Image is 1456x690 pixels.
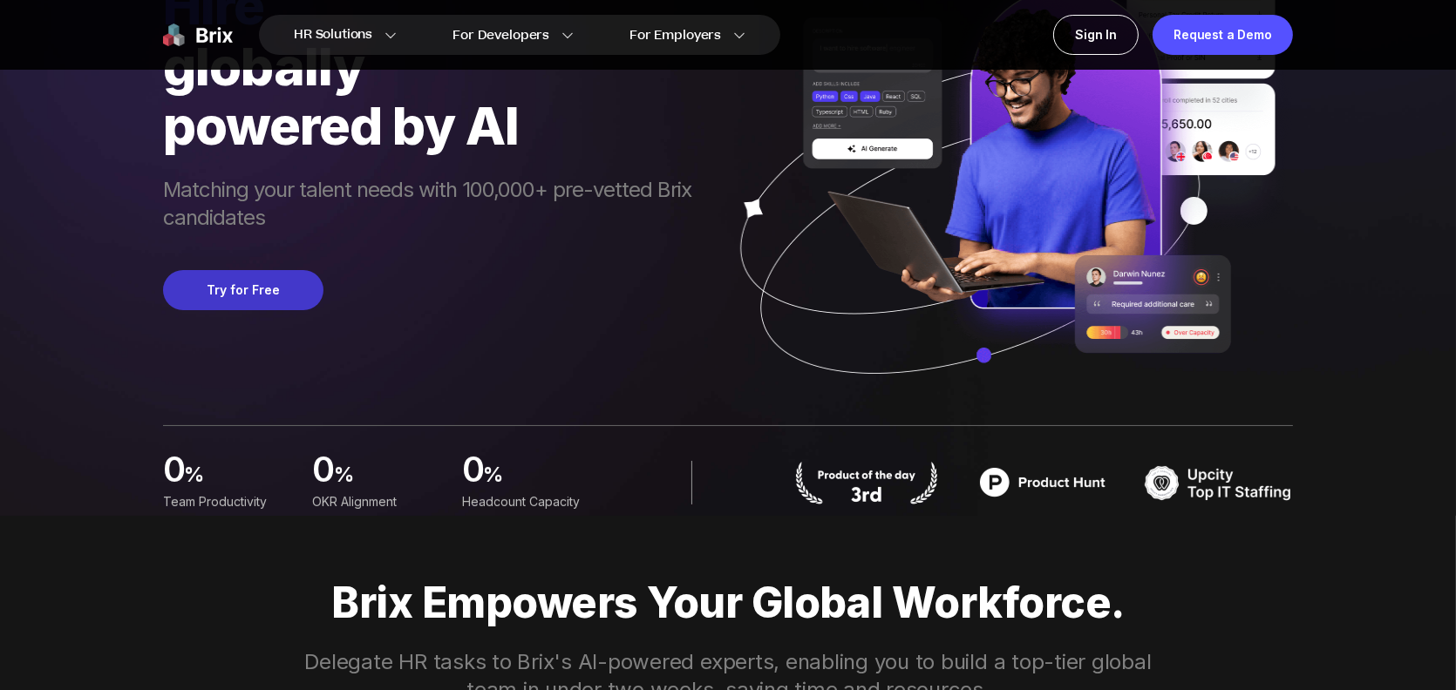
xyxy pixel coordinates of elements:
span: HR Solutions [294,21,372,49]
span: % [334,461,441,496]
span: % [483,461,590,496]
div: powered by AI [163,96,709,155]
img: product hunt badge [969,461,1117,504]
span: 0 [312,454,333,489]
span: For Developers [452,26,549,44]
a: Request a Demo [1153,15,1293,55]
button: Try for Free [163,270,323,310]
div: Team Productivity [163,492,291,511]
span: % [184,461,291,496]
span: For Employers [629,26,721,44]
div: Headcount Capacity [462,492,590,511]
div: OKR Alignment [312,492,440,511]
a: Sign In [1053,15,1139,55]
span: 0 [163,454,184,489]
img: TOP IT STAFFING [1145,461,1293,504]
p: Brix Empowers Your Global Workforce. [100,578,1356,627]
span: 0 [462,454,483,489]
img: product hunt badge [793,461,941,504]
span: Matching your talent needs with 100,000+ pre-vetted Brix candidates [163,176,709,235]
